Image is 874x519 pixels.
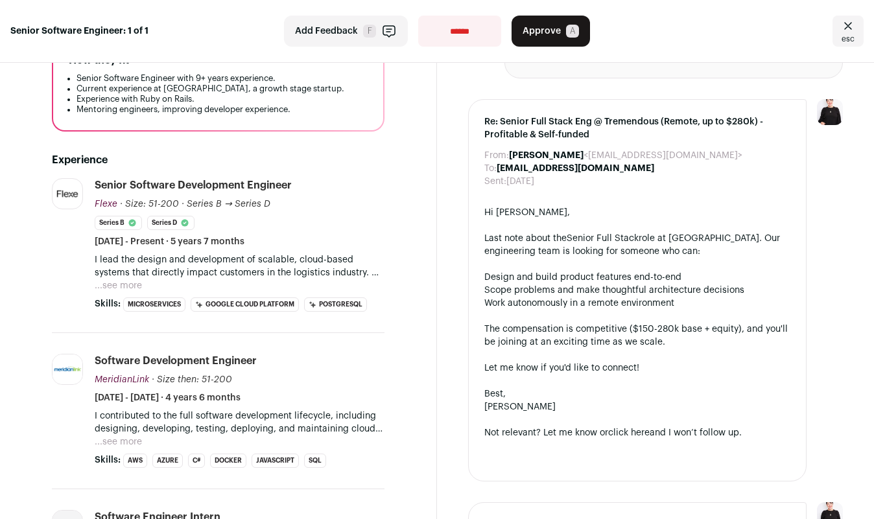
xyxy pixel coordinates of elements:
div: The compensation is competitive ($150-280k base + equity), and you'll be joining at an exciting t... [484,323,790,349]
li: Mentoring engineers, improving developer experience. [77,104,368,115]
li: PostgreSQL [304,297,367,312]
h2: Experience [52,152,384,168]
li: Series B [95,216,142,230]
span: F [363,25,376,38]
p: I contributed to the full software development lifecycle, including designing, developing, testin... [95,409,384,435]
p: I lead the design and development of scalable, cloud-based systems that directly impact customers... [95,253,384,279]
img: a0593c17ca8164edabe77c401a24a228d4d81cfb01b6227453e224e75247bece.png [53,186,82,202]
strong: Senior Software Engineer: 1 of 1 [10,25,148,38]
span: · [182,198,184,211]
div: Software Development Engineer [95,354,257,368]
a: Close [833,16,864,47]
li: SQL [304,454,326,468]
li: Microservices [123,297,185,312]
dt: To: [484,162,497,175]
span: · Size then: 51-200 [152,375,232,384]
dt: From: [484,149,509,162]
li: Design and build product features end-to-end [484,271,790,284]
li: Current experience at [GEOGRAPHIC_DATA], a growth stage startup. [77,84,368,94]
a: click here [608,428,650,437]
li: Google Cloud Platform [191,297,299,312]
li: Docker [210,454,246,468]
span: Skills: [95,454,121,467]
span: A [566,25,579,38]
span: [DATE] - Present · 5 years 7 months [95,235,244,248]
span: esc [842,34,855,44]
span: MeridianLink [95,375,149,384]
li: Azure [152,454,183,468]
img: c313759f171a2851d8347686323c1a8bbd66f212770492c2259623ebd710b757.jpg [53,354,82,384]
span: · Size: 51-200 [120,200,179,209]
li: Experience with Ruby on Rails. [77,94,368,104]
dd: [DATE] [506,175,534,188]
img: 9240684-medium_jpg [817,99,843,125]
span: Skills: [95,297,121,310]
span: [DATE] - [DATE] · 4 years 6 months [95,391,241,404]
li: Series D [147,216,195,230]
span: Re: Senior Full Stack Eng @ Tremendous (Remote, up to $280k) - Profitable & Self-funded [484,115,790,141]
li: C# [188,454,205,468]
dt: Sent: [484,175,506,188]
b: [PERSON_NAME] [509,151,584,160]
div: Hi [PERSON_NAME], [484,206,790,219]
button: Add Feedback F [284,16,408,47]
li: JavaScript [252,454,299,468]
li: AWS [123,454,147,468]
div: Let me know if you'd like to connect! [484,362,790,375]
button: ...see more [95,435,142,448]
div: [PERSON_NAME] [484,400,790,413]
div: Last note about the role at [GEOGRAPHIC_DATA]. Our engineering team is looking for someone who can: [484,232,790,258]
li: Senior Software Engineer with 9+ years experience. [77,73,368,84]
b: [EMAIL_ADDRESS][DOMAIN_NAME] [497,164,654,173]
span: Approve [523,25,561,38]
a: Senior Full Stack [567,234,639,243]
div: Senior Software Development Engineer [95,178,292,192]
span: Flexe [95,200,117,209]
li: Work autonomously in a remote environment [484,297,790,310]
div: Best, [484,387,790,400]
button: ...see more [95,279,142,292]
button: Approve A [512,16,590,47]
li: Scope problems and make thoughtful architecture decisions [484,284,790,297]
span: Add Feedback [295,25,358,38]
dd: <[EMAIL_ADDRESS][DOMAIN_NAME]> [509,149,742,162]
span: Series B → Series D [187,200,270,209]
div: Not relevant? Let me know or and I won’t follow up. [484,426,790,439]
